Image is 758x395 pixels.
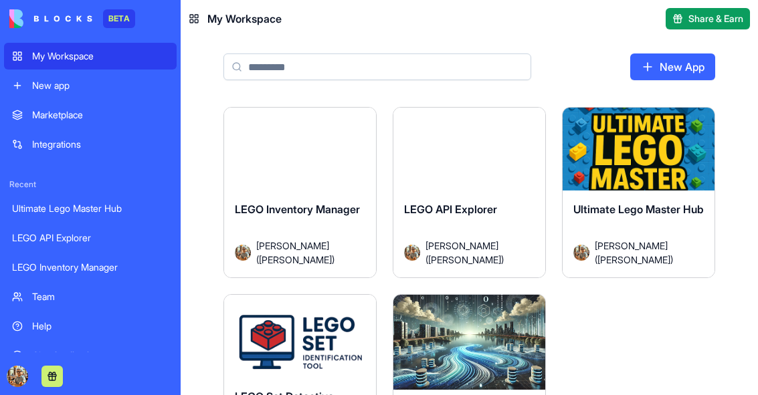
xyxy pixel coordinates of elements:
[32,108,169,122] div: Marketplace
[235,203,360,216] span: LEGO Inventory Manager
[573,203,704,216] span: Ultimate Lego Master Hub
[235,245,251,261] img: Avatar
[4,43,177,70] a: My Workspace
[666,8,750,29] button: Share & Earn
[256,239,355,267] span: [PERSON_NAME] ([PERSON_NAME])
[4,179,177,190] span: Recent
[404,245,420,261] img: Avatar
[595,239,693,267] span: [PERSON_NAME] ([PERSON_NAME])
[4,72,177,99] a: New app
[103,9,135,28] div: BETA
[4,313,177,340] a: Help
[12,261,169,274] div: LEGO Inventory Manager
[4,342,177,369] a: Give feedback
[32,349,169,362] div: Give feedback
[630,53,715,80] a: New App
[4,254,177,281] a: LEGO Inventory Manager
[9,9,92,28] img: logo
[4,102,177,128] a: Marketplace
[562,107,715,278] a: Ultimate Lego Master HubAvatar[PERSON_NAME] ([PERSON_NAME])
[32,49,169,63] div: My Workspace
[207,11,282,27] span: My Workspace
[32,138,169,151] div: Integrations
[4,131,177,158] a: Integrations
[9,9,135,28] a: BETA
[32,290,169,303] div: Team
[12,231,169,245] div: LEGO API Explorer
[4,195,177,222] a: Ultimate Lego Master Hub
[7,366,28,387] img: Lego-Andrew_bbofwn.jpg
[573,245,589,261] img: Avatar
[32,319,169,333] div: Help
[393,107,546,278] a: LEGO API ExplorerAvatar[PERSON_NAME] ([PERSON_NAME])
[12,202,169,215] div: Ultimate Lego Master Hub
[425,239,524,267] span: [PERSON_NAME] ([PERSON_NAME])
[404,203,497,216] span: LEGO API Explorer
[32,79,169,92] div: New app
[223,107,377,278] a: LEGO Inventory ManagerAvatar[PERSON_NAME] ([PERSON_NAME])
[688,12,743,25] span: Share & Earn
[4,283,177,310] a: Team
[4,225,177,251] a: LEGO API Explorer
